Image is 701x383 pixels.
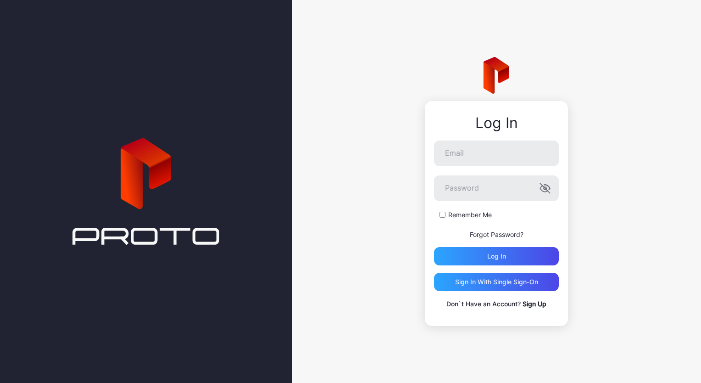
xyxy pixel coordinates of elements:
[434,175,559,201] input: Password
[523,300,546,308] a: Sign Up
[434,141,559,166] input: Email
[434,273,559,291] button: Sign in With Single Sign-On
[487,253,506,260] div: Log in
[434,115,559,131] div: Log In
[470,231,523,238] a: Forgot Password?
[448,210,492,220] label: Remember Me
[434,247,559,265] button: Log in
[434,299,559,310] p: Don`t Have an Account?
[540,183,551,194] button: Password
[455,278,538,286] div: Sign in With Single Sign-On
